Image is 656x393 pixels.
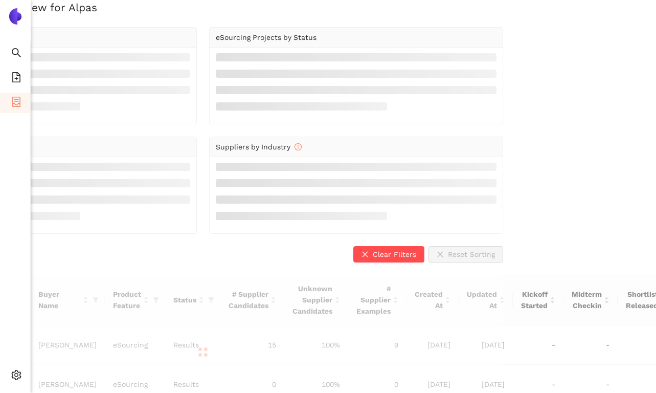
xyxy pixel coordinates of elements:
[373,249,416,260] span: Clear Filters
[216,143,302,151] span: Suppliers by Industry
[428,246,503,263] button: closeReset Sorting
[295,143,302,150] span: info-circle
[353,246,424,263] button: closeClear Filters
[11,69,21,89] span: file-add
[7,8,24,25] img: Logo
[361,251,369,259] span: close
[11,93,21,114] span: container
[216,33,316,41] span: eSourcing Projects by Status
[11,44,21,64] span: search
[11,366,21,387] span: setting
